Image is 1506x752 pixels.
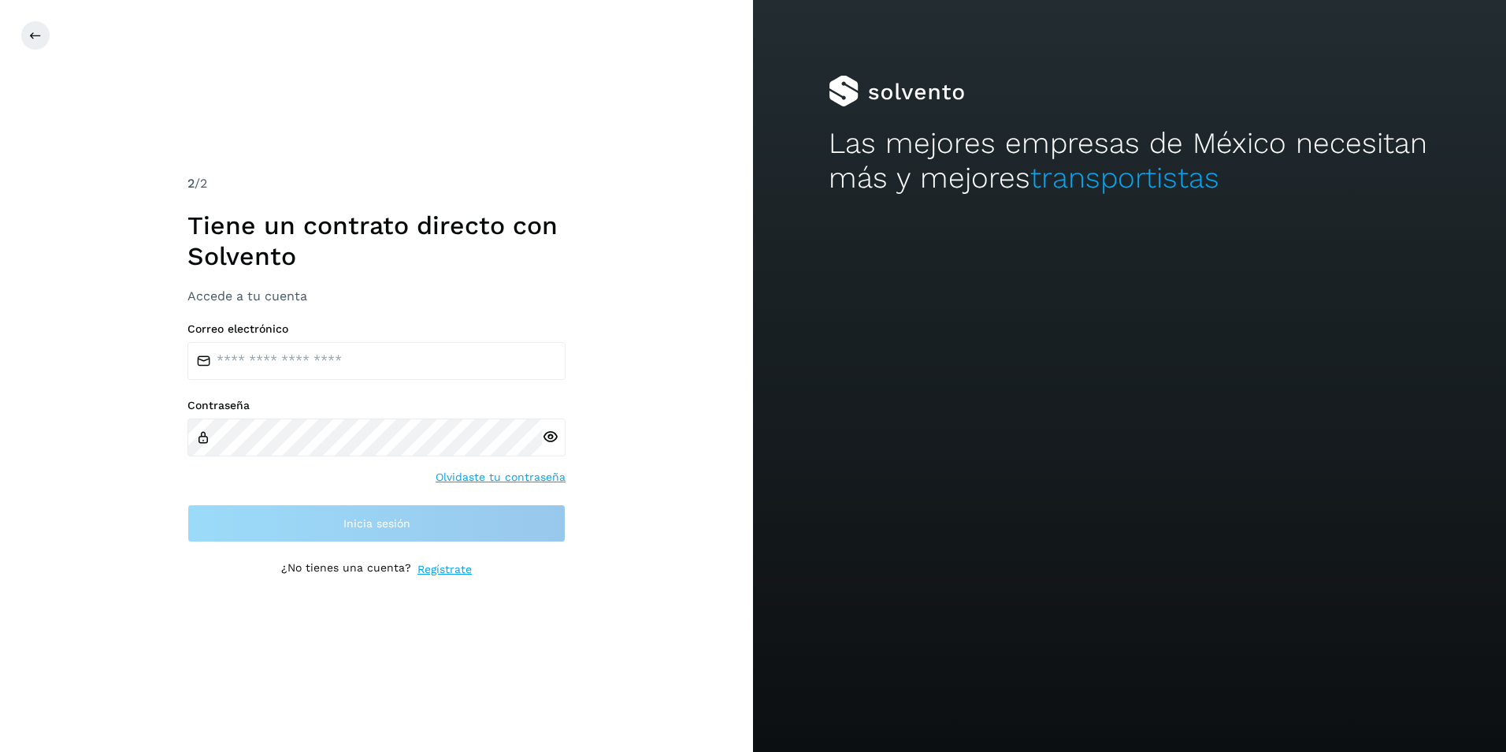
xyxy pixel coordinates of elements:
p: ¿No tienes una cuenta? [281,561,411,578]
h2: Las mejores empresas de México necesitan más y mejores [829,126,1431,196]
h1: Tiene un contrato directo con Solvento [187,210,566,271]
a: Regístrate [417,561,472,578]
h3: Accede a tu cuenta [187,289,566,303]
div: /2 [187,174,566,193]
a: Olvidaste tu contraseña [436,469,566,486]
button: Inicia sesión [187,504,566,542]
span: 2 [187,176,195,191]
label: Contraseña [187,399,566,412]
span: transportistas [1030,161,1219,195]
label: Correo electrónico [187,322,566,336]
span: Inicia sesión [343,518,410,529]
